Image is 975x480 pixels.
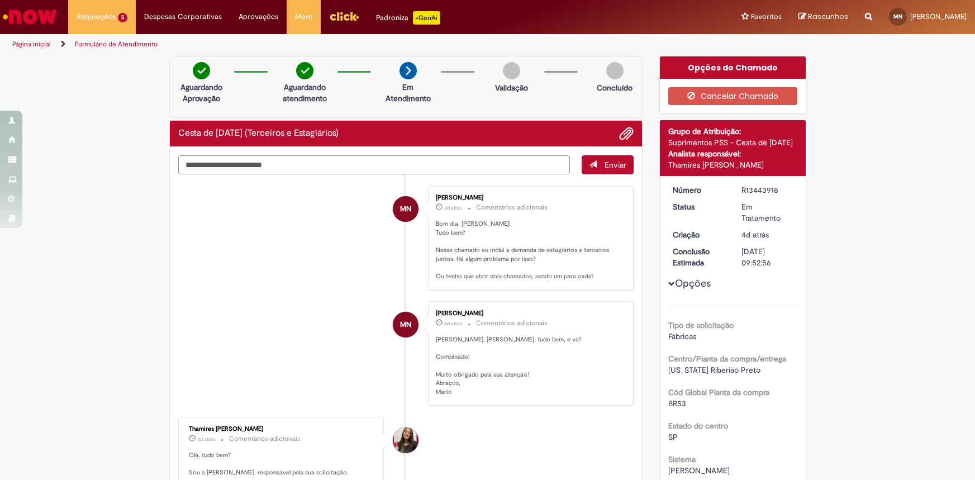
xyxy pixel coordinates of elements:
[393,196,418,222] div: Mario Romano Neto
[582,155,634,174] button: Enviar
[668,354,786,364] b: Centro/Planta da compra/entrega
[229,434,301,444] small: Comentários adicionais
[178,155,570,174] textarea: Digite sua mensagem aqui...
[77,11,116,22] span: Requisições
[278,82,332,104] p: Aguardando atendimento
[668,126,797,137] div: Grupo de Atribuição:
[197,436,215,443] time: 25/08/2025 12:55:32
[668,432,678,442] span: SP
[436,310,622,317] div: [PERSON_NAME]
[664,184,733,196] dt: Número
[193,62,210,79] img: check-circle-green.png
[189,426,375,433] div: Thamires [PERSON_NAME]
[12,40,51,49] a: Página inicial
[668,320,734,330] b: Tipo de solicitação
[400,311,411,338] span: MN
[393,312,418,338] div: Mario Romano Neto
[197,436,215,443] span: 4d atrás
[668,148,797,159] div: Analista responsável:
[476,203,548,212] small: Comentários adicionais
[436,220,622,281] p: Bom dia, [PERSON_NAME]! Tudo bem? Nesse chamado eu incluí a demanda de estagiários e terceiros ju...
[605,160,626,170] span: Enviar
[174,82,229,104] p: Aguardando Aprovação
[239,11,278,22] span: Aprovações
[660,56,806,79] div: Opções do Chamado
[668,398,686,408] span: BR53
[295,11,312,22] span: More
[436,335,622,397] p: [PERSON_NAME], [PERSON_NAME], tudo bem, e vc? Combinado! Muito obrigado pela sua atenção! Abraços...
[495,82,528,93] p: Validação
[8,34,641,55] ul: Trilhas de página
[668,87,797,105] button: Cancelar Chamado
[668,454,696,464] b: Sistema
[178,129,339,139] h2: Cesta de Natal (Terceiros e Estagiários) Histórico de tíquete
[381,82,435,104] p: Em Atendimento
[444,205,462,211] span: 3d atrás
[444,320,462,327] time: 25/08/2025 13:28:04
[664,229,733,240] dt: Criação
[893,13,902,20] span: MN
[329,8,359,25] img: click_logo_yellow_360x200.png
[798,12,848,22] a: Rascunhos
[741,229,793,240] div: 25/08/2025 11:52:53
[668,465,730,476] span: [PERSON_NAME]
[376,11,440,25] div: Padroniza
[741,201,793,224] div: Em Tratamento
[808,11,848,22] span: Rascunhos
[619,126,634,141] button: Adicionar anexos
[741,230,769,240] span: 4d atrás
[741,246,793,268] div: [DATE] 09:52:56
[296,62,313,79] img: check-circle-green.png
[476,319,548,328] small: Comentários adicionais
[413,11,440,25] p: +GenAi
[444,320,462,327] span: 4d atrás
[664,246,733,268] dt: Conclusão Estimada
[144,11,222,22] span: Despesas Corporativas
[751,11,782,22] span: Favoritos
[75,40,158,49] a: Formulário de Atendimento
[741,184,793,196] div: R13443918
[668,421,728,431] b: Estado do centro
[1,6,59,28] img: ServiceNow
[436,194,622,201] div: [PERSON_NAME]
[597,82,632,93] p: Concluído
[668,159,797,170] div: Thamires [PERSON_NAME]
[668,387,769,397] b: Cód Global Planta da compra
[400,196,411,222] span: MN
[503,62,520,79] img: img-circle-grey.png
[910,12,967,21] span: [PERSON_NAME]
[393,427,418,453] div: Thamires Alexandra Faria Dos Santos
[668,137,797,148] div: Suprimentos PSS - Cesta de [DATE]
[664,201,733,212] dt: Status
[444,205,462,211] time: 26/08/2025 10:48:48
[399,62,417,79] img: arrow-next.png
[668,331,696,341] span: Fábricas
[118,13,127,22] span: 5
[606,62,624,79] img: img-circle-grey.png
[668,365,760,375] span: [US_STATE] Riberião Preto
